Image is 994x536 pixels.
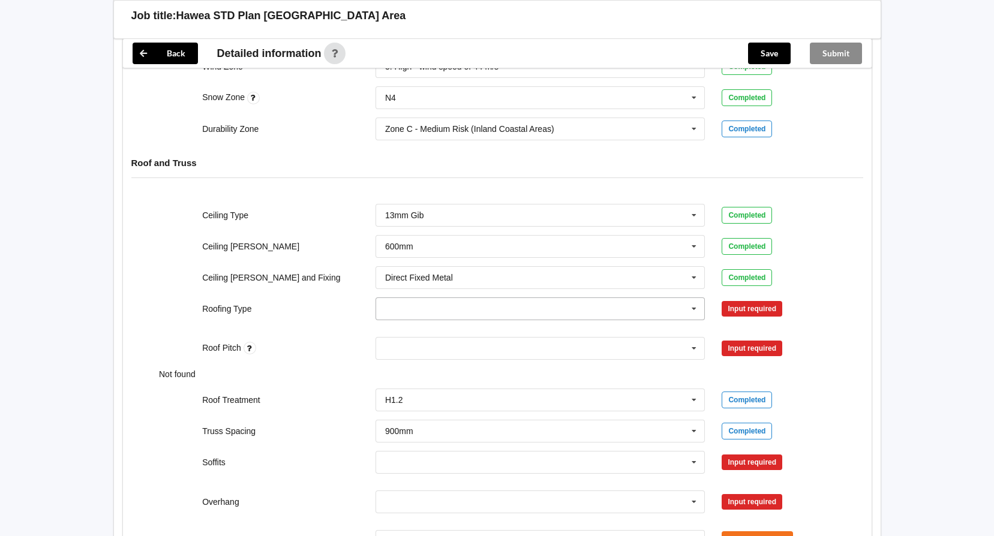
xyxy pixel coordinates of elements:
label: Roof Treatment [202,395,260,405]
h3: Hawea STD Plan [GEOGRAPHIC_DATA] Area [176,9,406,23]
label: Snow Zone [202,92,247,102]
div: Input required [722,454,782,470]
div: Completed [722,269,772,286]
div: H1.2 [385,396,403,404]
button: Back [133,43,198,64]
label: Ceiling [PERSON_NAME] [202,242,299,251]
label: Ceiling Type [202,210,248,220]
label: Durability Zone [202,124,259,134]
div: Not found [159,368,835,380]
div: Completed [722,121,772,137]
div: Completed [722,392,772,408]
div: Completed [722,89,772,106]
h4: Roof and Truss [131,157,863,168]
button: Save [748,43,791,64]
label: Roof Pitch [202,343,243,353]
div: Input required [722,341,782,356]
div: Direct Fixed Metal [385,273,453,282]
div: Input required [722,301,782,317]
h3: Job title: [131,9,176,23]
div: 900mm [385,427,413,435]
div: Completed [722,238,772,255]
label: Ceiling [PERSON_NAME] and Fixing [202,273,340,282]
div: N4 [385,94,396,102]
div: 600mm [385,242,413,251]
span: Detailed information [217,48,322,59]
div: 13mm Gib [385,211,424,219]
label: Truss Spacing [202,426,256,436]
div: Input required [722,494,782,510]
div: Zone C - Medium Risk (Inland Coastal Areas) [385,125,554,133]
label: Soffits [202,457,226,467]
label: Roofing Type [202,304,251,314]
label: Overhang [202,497,239,507]
div: 3. High - wind speed of 44 m/s [385,62,498,71]
div: Completed [722,207,772,224]
div: Completed [722,423,772,439]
